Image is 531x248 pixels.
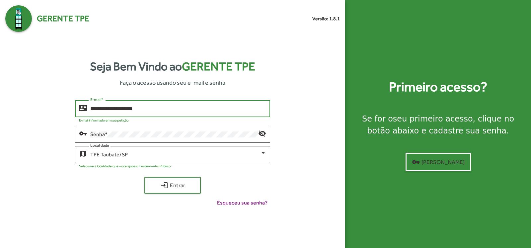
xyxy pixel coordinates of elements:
[393,114,473,124] strong: seu primeiro acesso
[412,158,420,166] mat-icon: vpn_key
[79,104,87,112] mat-icon: contact_mail
[79,118,129,122] mat-hint: E-mail informado em sua petição.
[120,78,225,87] span: Faça o acesso usando seu e-mail e senha
[90,151,128,158] span: TPE Taubaté/SP
[182,60,255,73] span: Gerente TPE
[144,177,201,194] button: Entrar
[406,153,471,171] button: [PERSON_NAME]
[79,149,87,157] mat-icon: map
[353,113,523,137] div: Se for o , clique no botão abaixo e cadastre sua senha.
[37,12,89,25] span: Gerente TPE
[217,199,267,207] span: Esqueceu sua senha?
[389,77,487,97] strong: Primeiro acesso?
[258,129,266,137] mat-icon: visibility_off
[160,181,168,189] mat-icon: login
[150,179,195,191] span: Entrar
[412,156,465,168] span: [PERSON_NAME]
[79,164,172,168] mat-hint: Selecione a localidade que você apoia o Testemunho Público.
[90,58,255,75] strong: Seja Bem Vindo ao
[79,129,87,137] mat-icon: vpn_key
[312,15,340,22] small: Versão: 1.8.1
[5,5,32,32] img: Logo Gerente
